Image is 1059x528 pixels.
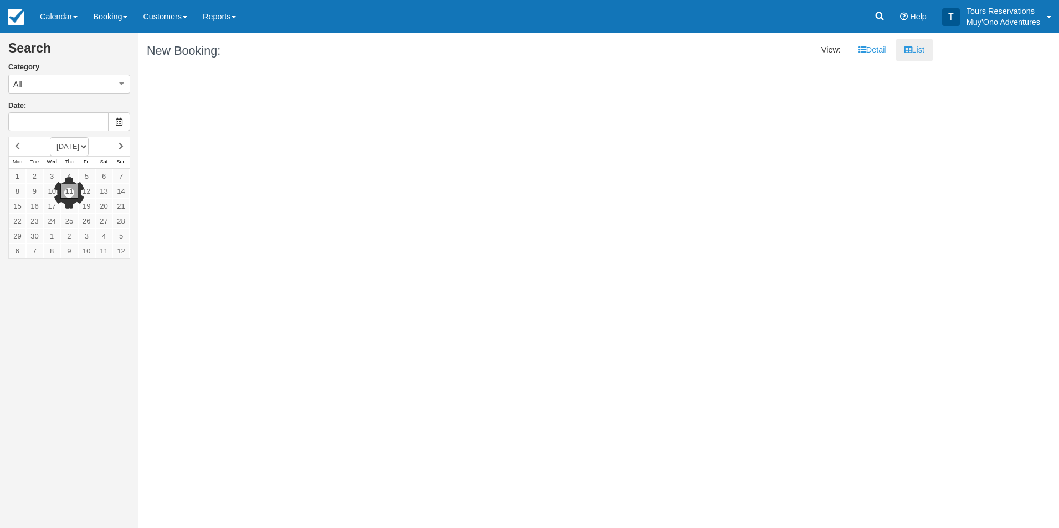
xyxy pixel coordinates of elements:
[896,39,933,61] a: List
[900,13,908,20] i: Help
[8,75,130,94] button: All
[8,42,130,62] h2: Search
[967,6,1040,17] p: Tours Reservations
[147,44,527,58] h1: New Booking:
[850,39,895,61] a: Detail
[910,12,927,21] span: Help
[8,9,24,25] img: checkfront-main-nav-mini-logo.png
[8,101,130,111] label: Date:
[8,62,130,73] label: Category
[942,8,960,26] div: T
[60,184,78,199] a: 11
[813,39,849,61] li: View:
[13,79,22,90] span: All
[967,17,1040,28] p: Muy'Ono Adventures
